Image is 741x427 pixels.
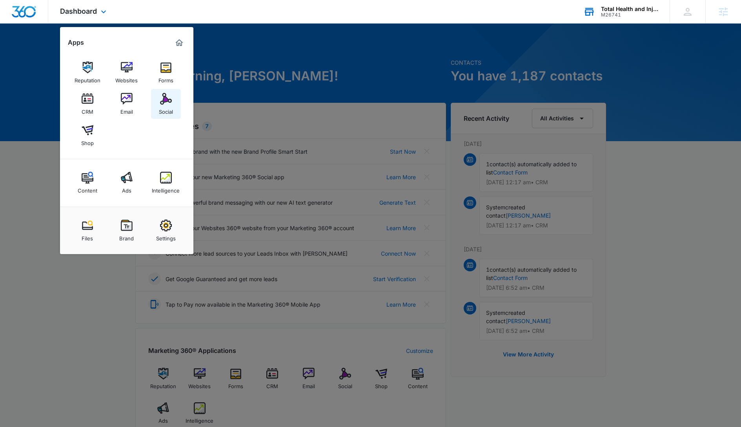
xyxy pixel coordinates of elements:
a: Websites [112,58,142,87]
a: Settings [151,216,181,245]
div: Email [120,105,133,115]
div: Settings [156,231,176,242]
div: Content [78,184,97,194]
a: Marketing 360® Dashboard [173,36,186,49]
div: Brand [119,231,134,242]
a: Forms [151,58,181,87]
div: account name [601,6,658,12]
div: Reputation [75,73,100,84]
div: Forms [158,73,173,84]
a: Email [112,89,142,119]
a: Ads [112,168,142,198]
div: Websites [115,73,138,84]
a: Reputation [73,58,102,87]
div: Files [82,231,93,242]
div: Ads [122,184,131,194]
span: Dashboard [60,7,97,15]
div: Shop [81,136,94,146]
a: Files [73,216,102,245]
a: Intelligence [151,168,181,198]
div: account id [601,12,658,18]
a: Social [151,89,181,119]
div: CRM [82,105,93,115]
a: Shop [73,120,102,150]
a: Brand [112,216,142,245]
h2: Apps [68,39,84,46]
a: Content [73,168,102,198]
div: Intelligence [152,184,180,194]
a: CRM [73,89,102,119]
div: Social [159,105,173,115]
